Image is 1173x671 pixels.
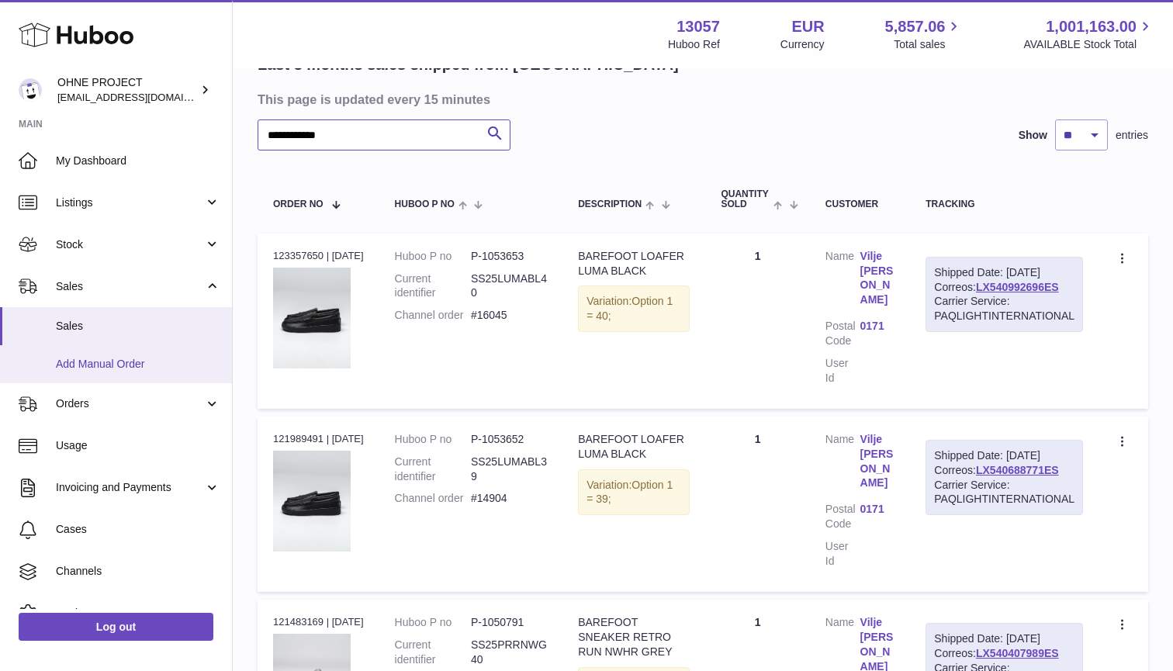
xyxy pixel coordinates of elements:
[934,478,1074,507] div: Carrier Service: PAQLIGHTINTERNATIONAL
[825,502,860,531] dt: Postal Code
[578,469,690,516] div: Variation:
[395,455,471,484] dt: Current identifier
[395,199,455,209] span: Huboo P no
[395,272,471,301] dt: Current identifier
[578,285,690,332] div: Variation:
[56,564,220,579] span: Channels
[56,396,204,411] span: Orders
[860,319,895,334] a: 0171
[791,16,824,37] strong: EUR
[273,615,364,629] div: 121483169 | [DATE]
[860,249,895,308] a: Vilje [PERSON_NAME]
[395,638,471,667] dt: Current identifier
[825,199,894,209] div: Customer
[1023,37,1154,52] span: AVAILABLE Stock Total
[825,356,860,386] dt: User Id
[471,615,547,630] dd: P-1050791
[395,249,471,264] dt: Huboo P no
[578,615,690,659] div: BAREFOOT SNEAKER RETRO RUN NWHR GREY
[57,75,197,105] div: OHNE PROJECT
[578,249,690,278] div: BAREFOOT LOAFER LUMA BLACK
[885,16,946,37] span: 5,857.06
[934,448,1074,463] div: Shipped Date: [DATE]
[926,199,1083,209] div: Tracking
[705,417,809,592] td: 1
[721,189,770,209] span: Quantity Sold
[273,249,364,263] div: 123357650 | [DATE]
[56,606,220,621] span: Settings
[1019,128,1047,143] label: Show
[56,480,204,495] span: Invoicing and Payments
[578,199,642,209] span: Description
[471,638,547,667] dd: SS25PRRNWG40
[56,237,204,252] span: Stock
[471,432,547,447] dd: P-1053652
[395,308,471,323] dt: Channel order
[976,464,1059,476] a: LX540688771ES
[395,491,471,506] dt: Channel order
[976,647,1059,659] a: LX540407989ES
[273,432,364,446] div: 121989491 | [DATE]
[471,491,547,506] dd: #14904
[1116,128,1148,143] span: entries
[668,37,720,52] div: Huboo Ref
[56,319,220,334] span: Sales
[273,199,324,209] span: Order No
[780,37,825,52] div: Currency
[825,539,860,569] dt: User Id
[885,16,964,52] a: 5,857.06 Total sales
[56,279,204,294] span: Sales
[825,319,860,348] dt: Postal Code
[1046,16,1137,37] span: 1,001,163.00
[56,522,220,537] span: Cases
[56,357,220,372] span: Add Manual Order
[860,502,895,517] a: 0171
[56,195,204,210] span: Listings
[578,432,690,462] div: BAREFOOT LOAFER LUMA BLACK
[471,455,547,484] dd: SS25LUMABL39
[471,308,547,323] dd: #16045
[860,432,895,491] a: Vilje [PERSON_NAME]
[19,78,42,102] img: support@ohneproject.com
[705,233,809,409] td: 1
[273,451,351,552] img: LUMA_BLACK_SMALL_4afcdadb-724a-45bb-a5a5-895f272ecdfb.jpg
[57,91,228,103] span: [EMAIL_ADDRESS][DOMAIN_NAME]
[395,432,471,447] dt: Huboo P no
[934,631,1074,646] div: Shipped Date: [DATE]
[19,613,213,641] a: Log out
[395,615,471,630] dt: Huboo P no
[273,268,351,368] img: LUMA_BLACK_SMALL_4afcdadb-724a-45bb-a5a5-895f272ecdfb.jpg
[471,272,547,301] dd: SS25LUMABL40
[825,249,860,312] dt: Name
[926,440,1083,516] div: Correos:
[676,16,720,37] strong: 13057
[934,294,1074,323] div: Carrier Service: PAQLIGHTINTERNATIONAL
[56,154,220,168] span: My Dashboard
[258,91,1144,108] h3: This page is updated every 15 minutes
[934,265,1074,280] div: Shipped Date: [DATE]
[471,249,547,264] dd: P-1053653
[926,257,1083,333] div: Correos:
[56,438,220,453] span: Usage
[1023,16,1154,52] a: 1,001,163.00 AVAILABLE Stock Total
[894,37,963,52] span: Total sales
[976,281,1059,293] a: LX540992696ES
[825,432,860,495] dt: Name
